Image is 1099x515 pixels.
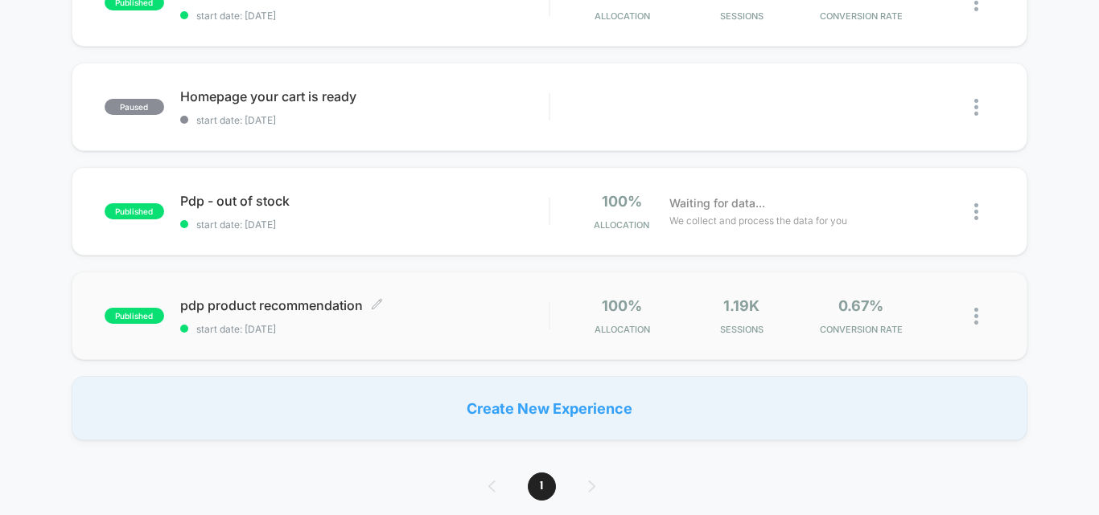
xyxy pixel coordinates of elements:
span: Allocation [594,219,649,231]
span: Allocation [595,10,650,22]
div: Current time [377,285,414,303]
img: close [974,308,978,325]
span: 0.67% [838,297,883,314]
span: published [105,308,164,324]
span: pdp product recommendation [180,297,549,313]
span: CONVERSION RATE [805,10,917,22]
span: We collect and process the data for you [669,213,847,228]
img: close [974,99,978,116]
span: 1.19k [723,297,759,314]
span: start date: [DATE] [180,114,549,126]
div: Create New Experience [72,376,1027,440]
span: Homepage your cart is ready [180,88,549,104]
span: CONVERSION RATE [805,324,917,335]
span: Allocation [595,324,650,335]
span: Sessions [685,10,797,22]
input: Seek [12,260,552,275]
button: Play, NEW DEMO 2025-VEED.mp4 [261,138,300,177]
input: Volume [445,287,493,302]
span: published [105,203,164,219]
span: 1 [528,472,556,501]
span: Pdp - out of stock [180,193,549,209]
span: start date: [DATE] [180,323,549,335]
button: Play, NEW DEMO 2025-VEED.mp4 [8,281,34,307]
span: 100% [602,193,642,210]
span: start date: [DATE] [180,219,549,231]
span: paused [105,99,164,115]
span: 100% [602,297,642,314]
img: close [974,203,978,220]
span: Sessions [685,324,797,335]
span: start date: [DATE] [180,10,549,22]
span: Waiting for data... [669,194,765,212]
